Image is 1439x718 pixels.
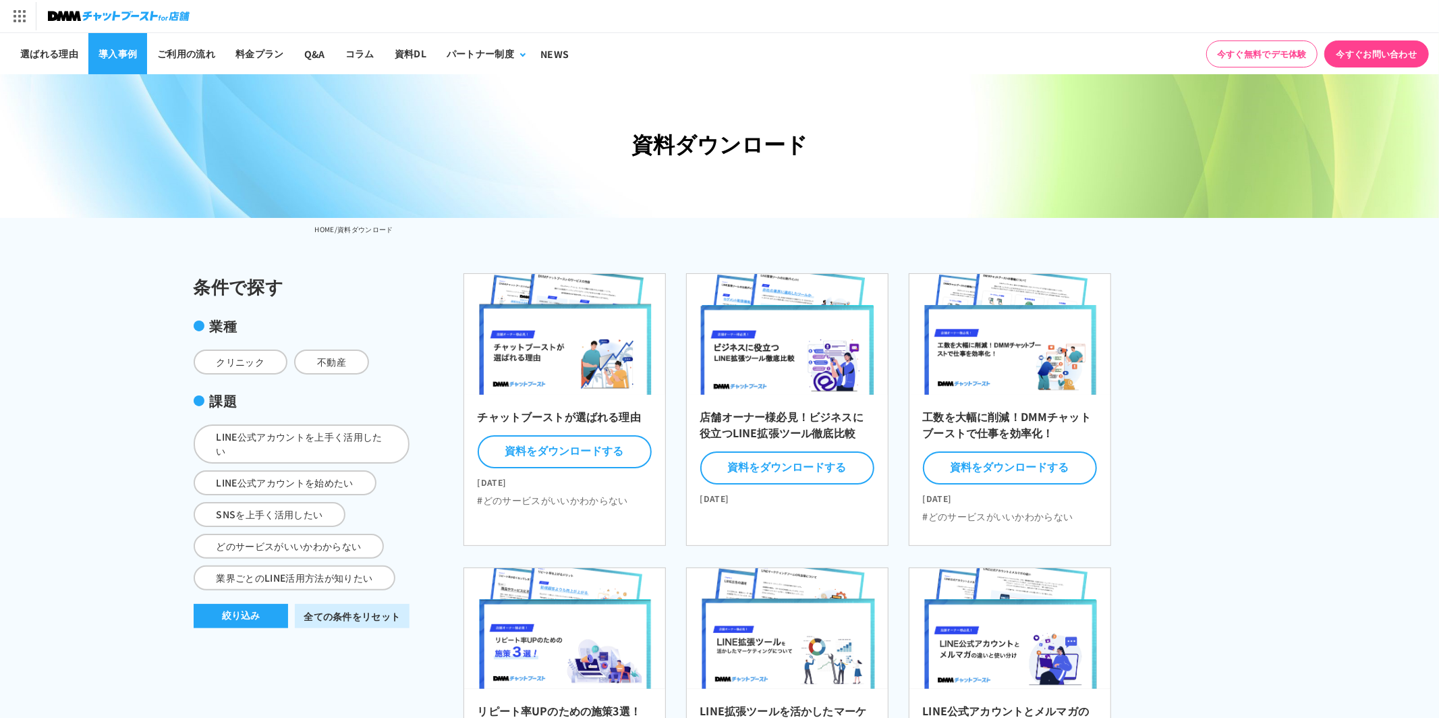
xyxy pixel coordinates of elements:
span: クリニック [194,350,288,375]
span: 業界ごとのLINE活用方法が知りたい [194,565,396,590]
button: 絞り込み [194,604,289,628]
a: 店舗オーナー様必見！ビジネスに役立つLINE拡張ツール徹底比較 資料をダウンロードする [DATE] [686,273,888,546]
time: [DATE] [923,487,1097,504]
button: 資料をダウンロードする [923,451,1097,485]
span: LINE公式アカウントを上手く活用したい [194,424,410,464]
time: [DATE] [700,487,874,504]
span: LINE公式アカウントを始めたい [194,470,376,495]
li: #どのサービスがいいかわからない [923,509,1073,524]
div: 条件で探す [194,273,410,300]
div: 課題 [194,391,410,411]
h2: 工数を大幅に削減！DMMチャットブーストで仕事を効率化！ [923,408,1097,449]
a: コラム [335,33,385,74]
a: ご利用の流れ [147,33,225,74]
div: 業種 [194,316,410,336]
a: 導入事例 [88,33,147,74]
time: [DATE] [478,471,652,488]
li: #どのサービスがいいかわからない [478,493,628,507]
h1: 資料ダウンロード [315,128,1125,161]
a: 資料DL [385,33,436,74]
a: 全ての条件をリセット [295,604,409,628]
a: 今すぐ無料でデモ体験 [1206,40,1318,67]
div: パートナー制度 [447,47,514,61]
a: チャットブーストが選ばれる理由 資料をダウンロードする [DATE] #どのサービスがいいかわからない [463,273,666,546]
a: 工数を大幅に削減！DMMチャットブーストで仕事を効率化！ 資料をダウンロードする [DATE] #どのサービスがいいかわからない [909,273,1111,546]
span: SNSを上手く活用したい [194,502,346,527]
a: 料金プラン [225,33,294,74]
button: 資料をダウンロードする [700,451,874,485]
a: 今すぐお問い合わせ [1324,40,1429,67]
span: 不動産 [294,350,369,375]
button: 資料をダウンロードする [478,435,652,468]
a: Q&A [294,33,335,74]
h2: チャットブーストが選ばれる理由 [478,408,652,433]
img: サービス [2,2,36,30]
h2: 店舗オーナー様必見！ビジネスに役立つLINE拡張ツール徹底比較 [700,408,874,449]
span: どのサービスがいいかわからない [194,534,385,559]
a: 選ばれる理由 [10,33,88,74]
a: HOME [315,224,335,234]
li: 資料ダウンロード [337,221,393,238]
li: / [335,221,337,238]
img: チャットブーストfor店舗 [48,7,190,26]
a: NEWS [530,33,579,74]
